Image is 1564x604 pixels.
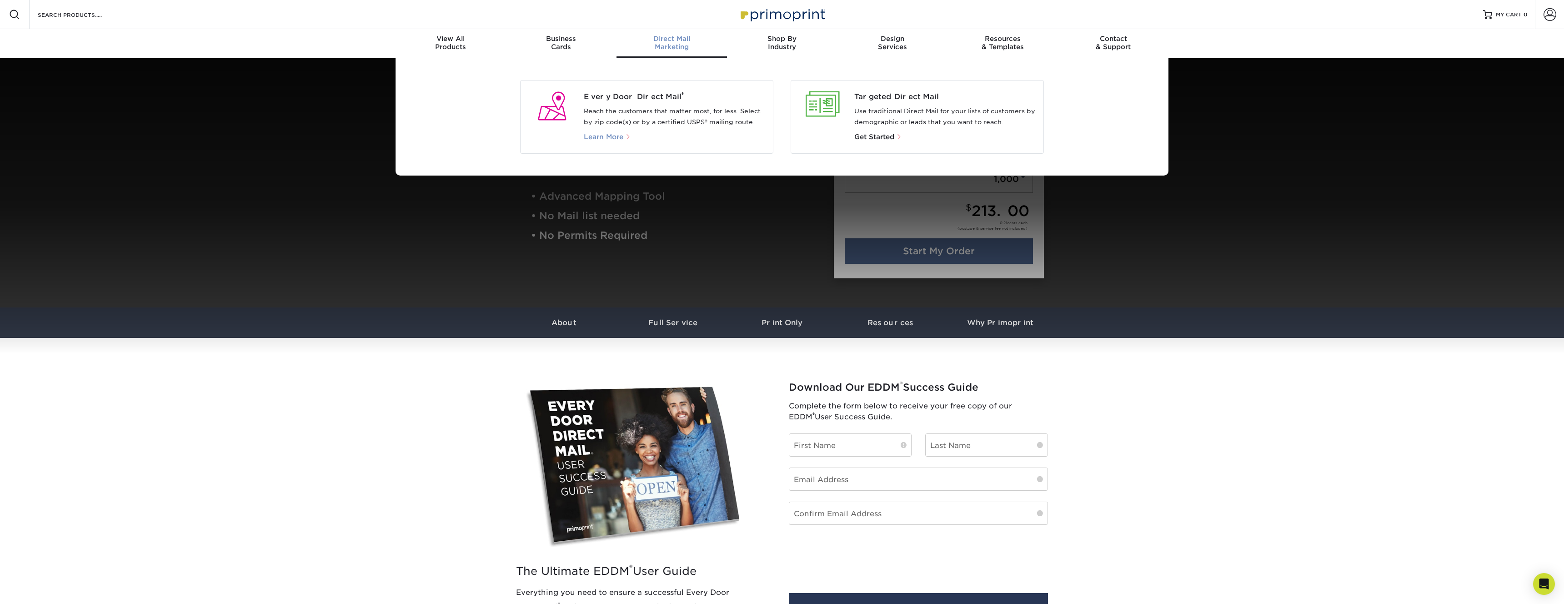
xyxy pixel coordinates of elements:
[516,565,760,578] h2: The Ultimate EDDM User Guide
[789,382,1048,393] h2: Download Our EDDM Success Guide
[1524,11,1528,18] span: 0
[837,35,947,51] div: Services
[789,536,911,567] iframe: reCAPTCHA
[516,379,760,556] img: EDDM Success Guide
[629,563,633,573] sup: ®
[1058,29,1168,58] a: Contact& Support
[1533,573,1555,595] div: Open Intercom Messenger
[727,35,837,43] span: Shop By
[396,35,506,51] div: Products
[837,35,947,43] span: Design
[727,35,837,51] div: Industry
[682,91,684,98] sup: ®
[584,91,766,102] span: Every Door Direct Mail
[854,134,902,141] a: Get Started
[947,35,1058,43] span: Resources
[947,35,1058,51] div: & Templates
[854,91,1037,102] a: Targeted Direct Mail
[584,91,766,102] a: Every Door Direct Mail®
[584,106,766,128] p: Reach the customers that matter most, for less. Select by zip code(s) or by a certified USPS® mai...
[37,9,125,20] input: SEARCH PRODUCTS.....
[396,35,506,43] span: View All
[584,133,623,141] span: Learn More
[506,35,617,43] span: Business
[837,29,947,58] a: DesignServices
[1058,35,1168,51] div: & Support
[737,5,827,24] img: Primoprint
[1496,11,1522,19] span: MY CART
[854,106,1037,128] p: Use traditional Direct Mail for your lists of customers by demographic or leads that you want to ...
[617,35,727,43] span: Direct Mail
[617,29,727,58] a: Direct MailMarketing
[617,35,727,51] div: Marketing
[1058,35,1168,43] span: Contact
[900,380,903,389] sup: ®
[727,29,837,58] a: Shop ByIndustry
[506,35,617,51] div: Cards
[812,411,815,418] sup: ®
[854,133,894,141] span: Get Started
[947,29,1058,58] a: Resources& Templates
[584,134,635,141] a: Learn More
[396,29,506,58] a: View AllProducts
[789,401,1048,423] p: Complete the form below to receive your free copy of our EDDM User Success Guide.
[506,29,617,58] a: BusinessCards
